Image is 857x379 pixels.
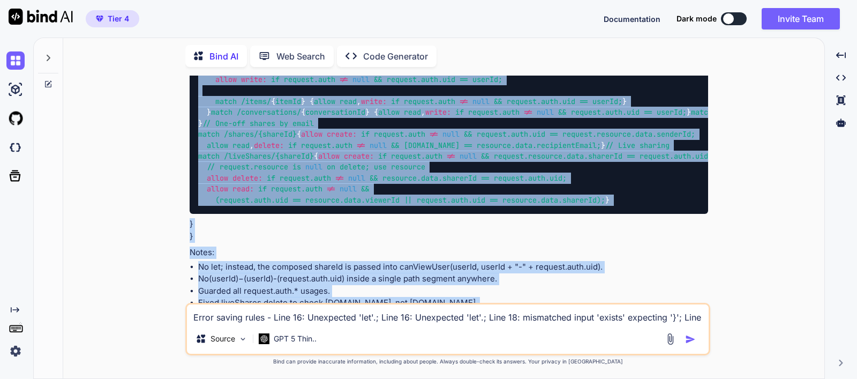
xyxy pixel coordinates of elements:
[472,75,502,85] span: userId;
[207,140,228,150] span: allow
[494,173,567,183] span: request.auth.uid;
[490,195,498,205] span: ==
[238,335,247,344] img: Pick Models
[198,285,708,298] li: Guarded all request.auth.* usages.
[605,140,614,150] span: //
[374,130,425,139] span: request.auth
[370,140,387,150] span: null
[460,96,468,106] span: !=
[562,130,695,139] span: request.resource.data.senderId;
[640,140,670,150] span: sharing
[229,273,231,284] mi: I
[209,50,238,63] p: Bind AI
[305,195,400,205] span: resource.data.viewerId
[215,96,237,106] span: match
[250,118,275,128] span: shares
[374,162,387,172] span: use
[190,247,708,259] p: Notes:
[502,195,605,205] span: resource.data.sharerId);
[464,140,472,150] span: ==
[314,96,335,106] span: allow
[580,96,588,106] span: ==
[215,75,267,85] span: allow write:
[220,162,288,172] span: request.resource
[340,96,357,106] span: read
[292,162,301,172] span: is
[271,184,322,194] span: request.auth
[361,96,387,106] span: write:
[292,118,314,128] span: email
[370,173,378,183] span: &&
[468,108,520,117] span: request.auth
[417,195,485,205] span: request.auth.uid
[224,130,297,139] span: /shares/{shareId}
[657,108,687,117] span: userId;
[231,273,236,284] mi: d
[258,184,267,194] span: if
[447,151,455,161] span: !=
[691,108,712,117] span: match
[327,184,335,194] span: !=
[618,140,635,150] span: Live
[685,334,696,345] img: icon
[198,151,220,161] span: match
[455,108,464,117] span: if
[676,13,717,24] span: Dark mode
[215,118,245,128] span: One-off
[558,108,567,117] span: &&
[284,75,335,85] span: request.auth
[627,151,635,161] span: ==
[604,13,660,25] button: Documentation
[318,151,374,161] span: allow create:
[644,108,652,117] span: ==
[96,16,103,22] img: premium
[382,173,477,183] span: resource.data.sharerId
[244,273,277,284] annotation: (userId)-
[275,96,301,106] span: itemId
[259,333,269,344] img: GPT 5 Thinking High
[280,118,288,128] span: by
[6,342,25,360] img: settings
[640,151,712,161] span: request.auth.uid;
[404,140,460,150] span: [DOMAIN_NAME]
[442,130,460,139] span: null
[276,50,325,63] p: Web Search
[274,333,317,344] p: GPT 5 Thin..
[357,140,365,150] span: !=
[430,130,438,139] span: !=
[391,96,400,106] span: if
[225,273,229,284] mi: r
[211,108,232,117] span: match
[232,140,250,150] span: read
[6,51,25,70] img: chat
[472,96,490,106] span: null
[305,162,322,172] span: null
[391,162,425,172] span: resource
[215,195,288,205] span: (request.auth.uid
[301,130,357,139] span: allow create:
[340,75,348,85] span: !=
[254,140,284,150] span: delete:
[524,108,532,117] span: !=
[238,273,244,284] mo: −
[378,108,400,117] span: allow
[664,333,676,345] img: attachment
[507,96,575,106] span: request.auth.uid
[292,195,301,205] span: ==
[391,151,442,161] span: request.auth
[198,130,220,139] span: match
[494,151,622,161] span: request.resource.data.sharerId
[363,50,428,63] p: Code Generator
[9,9,73,25] img: Bind AI
[209,273,212,284] mo: (
[340,162,370,172] span: delete;
[198,273,708,285] li: No (request.auth.uid) inside a single path segment anywhere.
[340,184,357,194] span: null
[477,130,545,139] span: request.auth.uid
[267,173,275,183] span: if
[378,151,387,161] span: if
[108,13,129,24] span: Tier 4
[550,130,558,139] span: ==
[464,130,472,139] span: &&
[404,108,421,117] span: read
